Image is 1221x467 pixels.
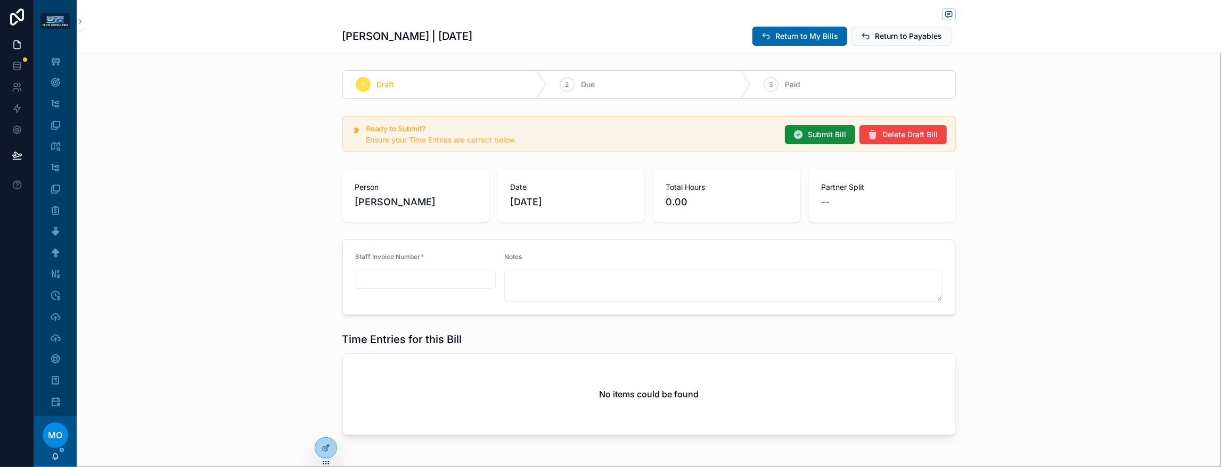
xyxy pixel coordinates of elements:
span: 2 [565,80,569,89]
span: -- [822,195,830,210]
span: Notes [504,253,522,261]
span: [DATE] [511,195,632,210]
span: Date [511,182,632,193]
button: Return to Payables [851,27,952,46]
span: Total Hours [666,182,788,193]
h5: Ready to Submit? [366,125,776,132]
span: Draft [377,79,395,90]
span: Person [355,182,477,193]
span: Ensure your Time Entries are correct below [366,135,515,144]
button: Return to My Bills [752,27,847,46]
span: 1 [362,80,364,89]
div: Ensure your Time Entries are correct below [366,135,776,145]
span: Paid [785,79,800,90]
span: Due [581,79,595,90]
button: Submit Bill [785,125,855,144]
div: scrollable content [34,43,77,416]
span: MO [48,429,63,441]
span: Return to Payables [875,31,943,41]
span: Submit Bill [808,129,847,140]
h1: Time Entries for this Bill [342,332,462,347]
span: Staff Invoice Number [356,253,421,261]
span: Partner Split [822,182,943,193]
span: 3 [769,80,773,89]
img: App logo [40,13,70,29]
span: [PERSON_NAME] [355,195,436,210]
h1: [PERSON_NAME] | [DATE] [342,29,473,44]
h2: No items could be found [599,388,699,401]
span: Delete Draft Bill [883,129,938,140]
button: Delete Draft Bill [859,125,947,144]
span: Return to My Bills [776,31,839,41]
span: 0.00 [666,195,788,210]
